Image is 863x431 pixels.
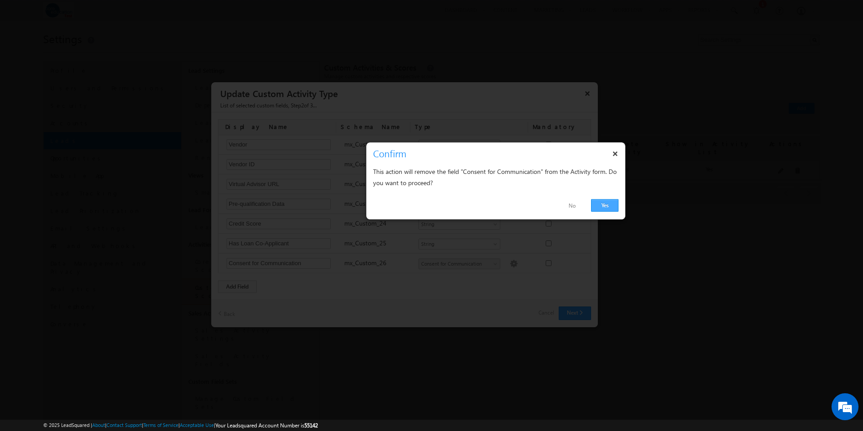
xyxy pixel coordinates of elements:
[147,4,169,26] div: Minimize live chat window
[373,166,618,188] div: This action will remove the field "Consent for Communication" from the Activity form. Do you want...
[122,277,163,289] em: Start Chat
[47,47,151,59] div: Chat with us now
[12,83,164,269] textarea: Type your message and hit 'Enter'
[43,421,318,430] span: © 2025 LeadSquared | | | | |
[215,422,318,429] span: Your Leadsquared Account Number is
[143,422,178,428] a: Terms of Service
[373,146,622,161] h3: Confirm
[557,200,587,213] a: No
[591,199,618,212] a: Yes
[304,422,318,429] span: 55142
[107,422,142,428] a: Contact Support
[15,47,38,59] img: d_60004797649_company_0_60004797649
[92,422,105,428] a: About
[180,422,214,428] a: Acceptable Use
[608,146,623,161] button: ×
